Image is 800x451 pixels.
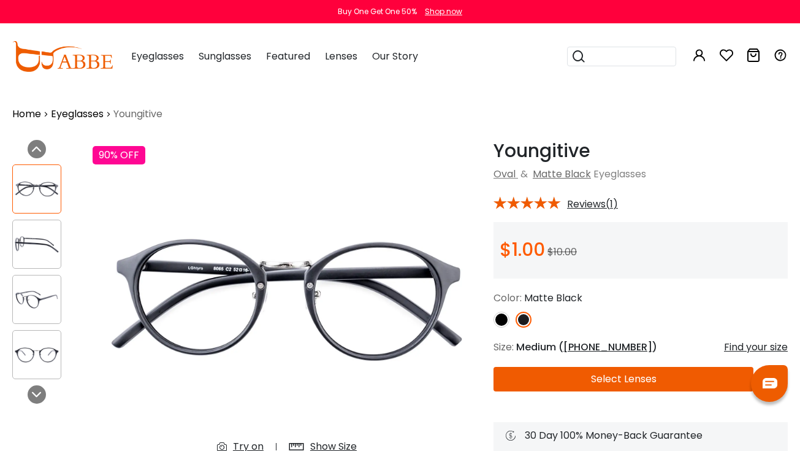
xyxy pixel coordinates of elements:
[13,233,61,256] img: Youngitive Matte-black Plastic Eyeglasses , NosePads Frames from ABBE Glasses
[113,107,162,121] span: Youngitive
[12,107,41,121] a: Home
[199,49,251,63] span: Sunglasses
[372,49,418,63] span: Our Story
[724,340,788,355] div: Find your size
[500,236,545,263] span: $1.00
[13,288,61,312] img: Youngitive Matte-black Plastic Eyeglasses , NosePads Frames from ABBE Glasses
[516,340,657,354] span: Medium ( )
[563,340,652,354] span: [PHONE_NUMBER]
[493,140,788,162] h1: Youngitive
[518,167,530,181] span: &
[51,107,104,121] a: Eyeglasses
[12,41,113,72] img: abbeglasses.com
[266,49,310,63] span: Featured
[547,245,577,259] span: $10.00
[493,291,522,305] span: Color:
[493,167,516,181] a: Oval
[13,343,61,367] img: Youngitive Matte-black Plastic Eyeglasses , NosePads Frames from ABBE Glasses
[325,49,357,63] span: Lenses
[93,146,145,164] div: 90% OFF
[13,177,61,201] img: Youngitive Matte-black Plastic Eyeglasses , NosePads Frames from ABBE Glasses
[493,367,753,391] button: Select Lenses
[593,167,646,181] span: Eyeglasses
[763,378,777,388] img: chat
[338,6,417,17] div: Buy One Get One 50%
[425,6,462,17] div: Shop now
[524,291,582,305] span: Matte Black
[506,428,775,443] div: 30 Day 100% Money-Back Guarantee
[419,6,462,17] a: Shop now
[493,340,514,354] span: Size:
[567,199,618,210] span: Reviews(1)
[131,49,184,63] span: Eyeglasses
[533,167,591,181] a: Matte Black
